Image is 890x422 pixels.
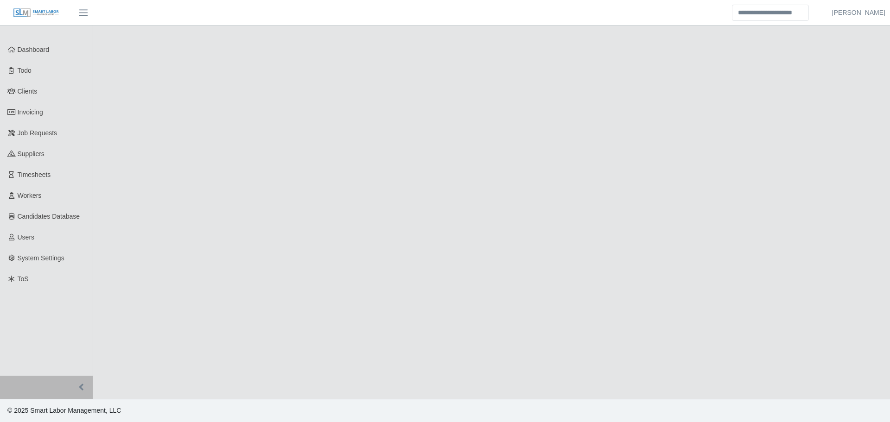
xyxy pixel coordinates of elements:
span: © 2025 Smart Labor Management, LLC [7,407,121,414]
img: SLM Logo [13,8,59,18]
span: Job Requests [18,129,57,137]
span: Suppliers [18,150,44,157]
span: Timesheets [18,171,51,178]
span: Todo [18,67,32,74]
a: [PERSON_NAME] [832,8,885,18]
span: System Settings [18,254,64,262]
span: Clients [18,88,38,95]
span: ToS [18,275,29,283]
span: Dashboard [18,46,50,53]
span: Workers [18,192,42,199]
span: Invoicing [18,108,43,116]
span: Candidates Database [18,213,80,220]
input: Search [732,5,809,21]
span: Users [18,233,35,241]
